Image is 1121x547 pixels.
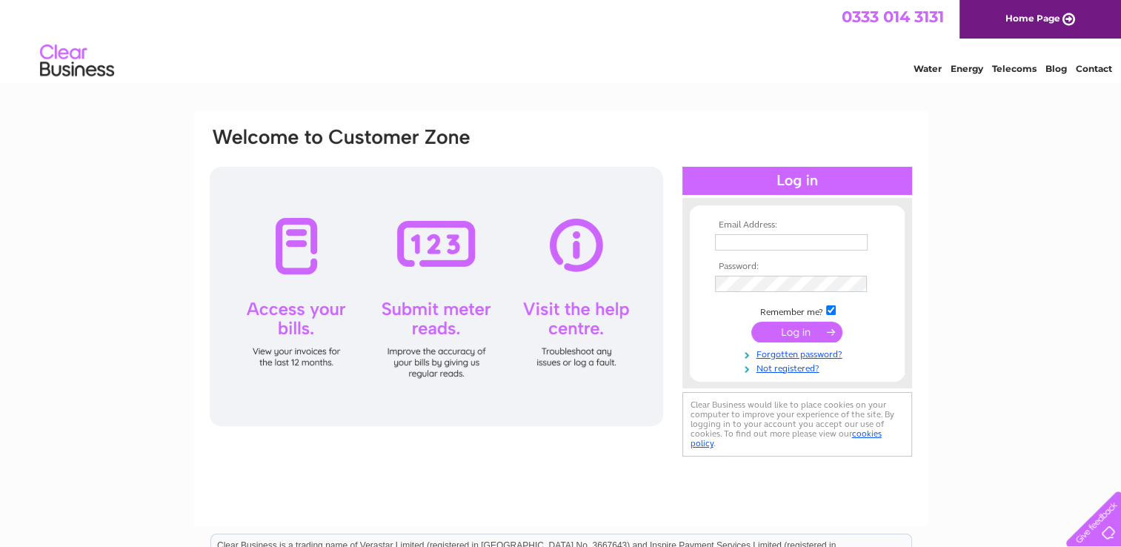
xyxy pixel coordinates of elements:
[992,63,1037,74] a: Telecoms
[1076,63,1112,74] a: Contact
[715,346,883,360] a: Forgotten password?
[711,303,883,318] td: Remember me?
[711,262,883,272] th: Password:
[951,63,983,74] a: Energy
[711,220,883,231] th: Email Address:
[691,428,882,448] a: cookies policy
[914,63,942,74] a: Water
[751,322,842,342] input: Submit
[211,8,911,72] div: Clear Business is a trading name of Verastar Limited (registered in [GEOGRAPHIC_DATA] No. 3667643...
[842,7,944,26] a: 0333 014 3131
[682,392,912,457] div: Clear Business would like to place cookies on your computer to improve your experience of the sit...
[1045,63,1067,74] a: Blog
[715,360,883,374] a: Not registered?
[39,39,115,84] img: logo.png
